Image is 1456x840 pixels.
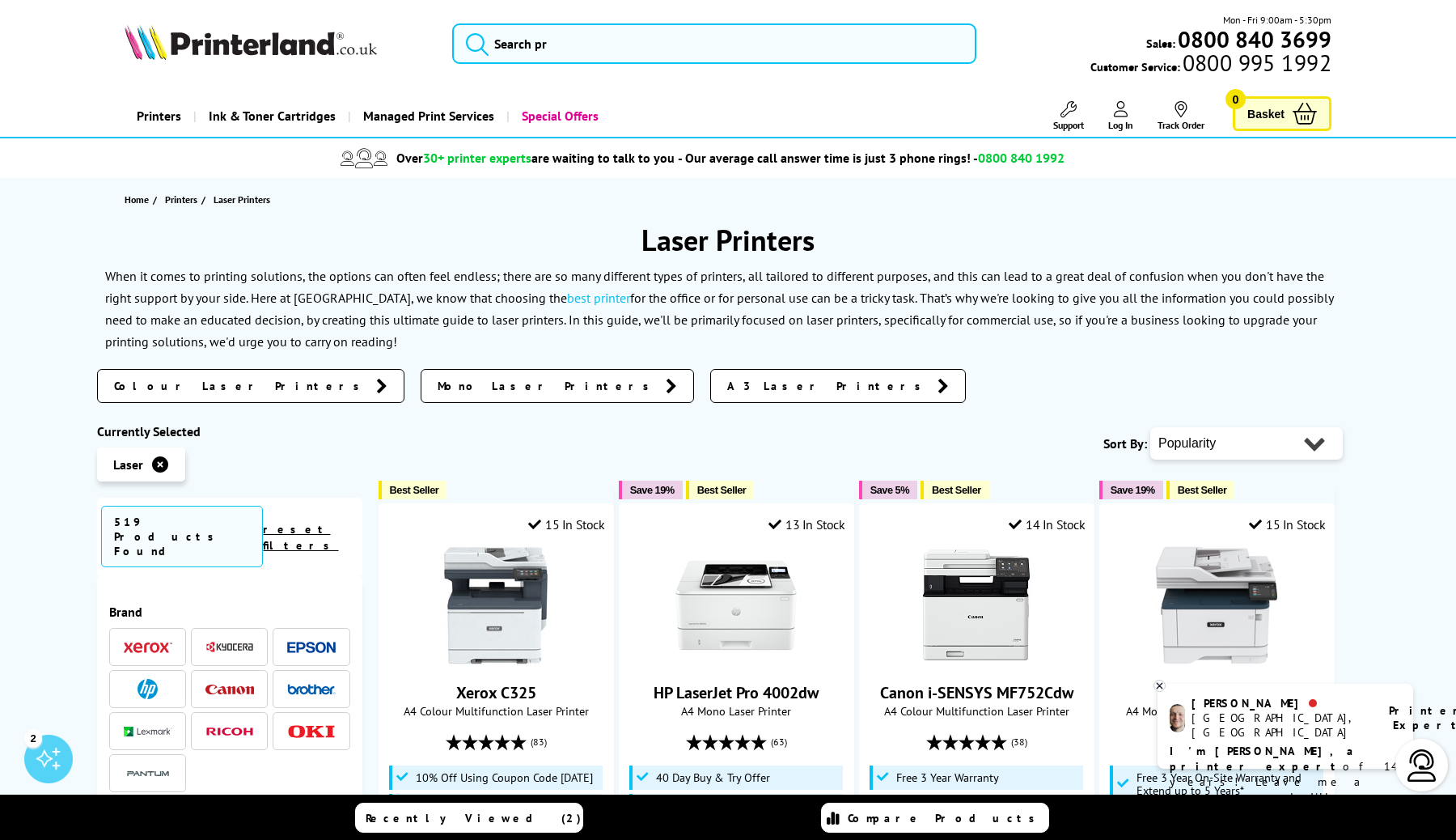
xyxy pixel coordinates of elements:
span: Save 19% [1111,484,1155,496]
button: Best Seller [686,481,755,499]
span: Log In [1108,119,1133,131]
a: Printers [125,95,193,137]
span: 30+ printer experts [423,150,531,166]
a: Printerland Logo [125,24,432,63]
div: 13 In Stock [768,516,844,532]
button: Best Seller [921,481,989,499]
span: (63) [771,727,787,757]
a: Canon i-SENSYS MF752Cdw [916,653,1037,669]
span: Printers [165,191,197,208]
img: Xerox [124,642,172,653]
a: Printers [165,191,201,208]
img: ashley-livechat.png [1170,704,1185,732]
img: HP LaserJet Pro 4002dw [675,545,797,666]
img: OKI [287,725,336,739]
a: Colour Laser Printers [97,369,404,403]
a: Compare Products [821,803,1049,833]
a: Special Offers [506,95,611,137]
a: Xerox C325 [435,653,557,669]
b: 0800 840 3699 [1178,24,1331,54]
span: Save 5% [870,484,909,496]
span: Basket [1247,103,1285,125]
button: Save 19% [619,481,683,499]
a: Canon i-SENSYS MF752Cdw [880,682,1073,703]
a: Xerox B305 [1156,653,1277,669]
div: Currently Selected [97,423,362,439]
span: Best Seller [932,484,981,496]
a: Lexmark [124,721,172,741]
img: Ricoh [205,728,254,736]
span: (83) [531,727,547,757]
a: Xerox C325 [456,682,536,703]
a: best printer [567,290,630,306]
a: Log In [1108,101,1133,131]
a: HP LaserJet Pro 4002dw [675,653,797,669]
a: Canon [205,679,254,699]
a: Home [125,191,153,208]
span: Save 19% [630,484,675,496]
span: Best Seller [390,484,439,496]
b: I'm [PERSON_NAME], a printer expert [1170,744,1358,774]
span: Sort By: [1103,435,1147,452]
a: Mono Laser Printers [421,369,694,403]
span: 0800 995 1992 [1180,55,1331,70]
a: Support [1053,101,1084,131]
span: Laser [113,456,143,473]
a: OKI [287,721,336,741]
span: A4 Mono Multifunction Laser Printer [1108,703,1326,719]
span: 519 Products Found [101,506,263,567]
a: 0800 840 3699 [1175,32,1331,47]
img: Xerox B305 [1156,545,1277,666]
img: Epson [287,642,336,654]
p: of 14 years! Leave me a message and I'll respond ASAP [1170,744,1401,821]
span: Free 3 Year On-Site Warranty and Extend up to 5 Years* [1136,771,1319,797]
img: Brother [287,684,336,695]
span: Laser Printers [214,193,270,206]
span: A4 Mono Laser Printer [628,703,845,719]
span: Compare Products [848,811,1043,825]
span: Mono Laser Printers [438,378,658,394]
span: A4 Colour Multifunction Laser Printer [868,703,1086,719]
a: Basket 0 [1233,96,1331,131]
a: Managed Print Services [348,95,506,137]
span: Support [1053,119,1084,131]
a: HP LaserJet Pro 4002dw [654,682,819,703]
a: Xerox B305 [1176,682,1257,703]
span: Best Seller [697,484,747,496]
a: A3 Laser Printers [710,369,966,403]
p: When it comes to printing solutions, the options can often feel endless; there are so many differ... [105,268,1333,350]
h1: Laser Printers [97,221,1359,259]
div: 14 In Stock [1009,516,1085,532]
span: Ink & Toner Cartridges [209,95,336,137]
span: Recently Viewed (2) [366,811,582,825]
button: Save 5% [859,481,917,499]
span: Free 3 Year Warranty [896,771,999,784]
div: 15 In Stock [528,516,604,532]
button: Save 19% [1099,481,1163,499]
div: [PERSON_NAME] [1191,696,1369,711]
img: Xerox C325 [435,545,557,666]
span: Customer Service: [1090,55,1331,74]
a: Ricoh [205,721,254,741]
a: HP [124,679,172,699]
div: [GEOGRAPHIC_DATA], [GEOGRAPHIC_DATA] [1191,711,1369,740]
img: Lexmark [124,727,172,736]
span: 40 Day Buy & Try Offer [656,771,770,784]
a: Recently Viewed (2) [355,803,583,833]
a: Kyocera [205,637,254,657]
span: (38) [1011,727,1027,757]
a: Epson [287,637,336,657]
a: Xerox [124,637,172,657]
a: Ink & Toner Cartridges [193,95,348,137]
a: Brother [287,679,336,699]
span: - Our average call answer time is just 3 phone rings! - [678,150,1064,166]
a: reset filters [263,522,338,553]
img: Canon [205,685,254,695]
span: A3 Laser Printers [727,378,929,394]
span: Over are waiting to talk to you [396,150,675,166]
div: Brand [109,604,350,620]
img: Canon i-SENSYS MF752Cdw [916,545,1037,666]
button: Best Seller [379,481,447,499]
span: 0 [1225,89,1246,109]
span: Best Seller [1178,484,1227,496]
